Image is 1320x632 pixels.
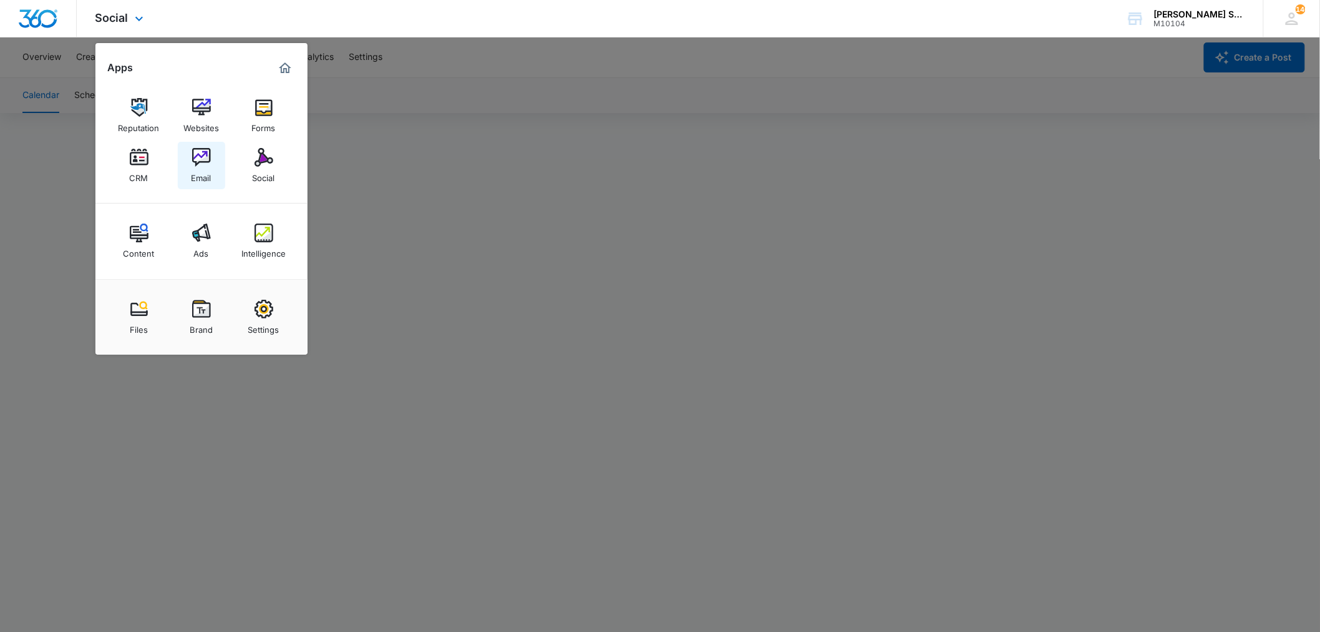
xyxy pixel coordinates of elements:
div: Email [192,167,211,183]
div: Social [253,167,275,183]
div: Ads [194,242,209,259]
a: Brand [178,294,225,341]
div: Content [124,242,155,259]
div: account name [1154,9,1245,19]
div: CRM [130,167,148,183]
a: Forms [240,92,288,139]
span: Social [95,11,129,24]
h2: Apps [108,62,133,74]
a: Marketing 360® Dashboard [275,58,295,78]
a: Reputation [115,92,163,139]
a: Ads [178,217,225,265]
div: Brand [190,318,213,335]
a: Settings [240,294,288,341]
a: CRM [115,142,163,189]
div: Settings [248,318,279,335]
div: Reputation [119,117,160,133]
span: 140 [1296,4,1306,14]
a: Intelligence [240,217,288,265]
div: Files [130,318,148,335]
a: Social [240,142,288,189]
div: notifications count [1296,4,1306,14]
div: Intelligence [241,242,286,259]
a: Content [115,217,163,265]
div: Forms [252,117,276,133]
a: Email [178,142,225,189]
a: Files [115,294,163,341]
div: account id [1154,19,1245,28]
div: Websites [183,117,219,133]
a: Websites [178,92,225,139]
